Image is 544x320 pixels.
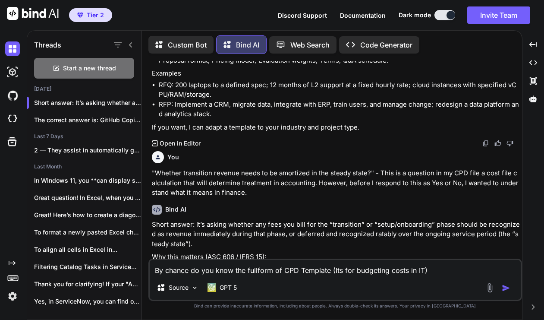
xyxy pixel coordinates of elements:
p: In Windows 11, you **can display seconds... [34,176,141,185]
h2: Last Month [27,163,141,170]
img: darkChat [5,41,20,56]
img: darkAi-studio [5,65,20,79]
p: Custom Bot [168,40,207,50]
button: Invite Team [467,6,530,24]
p: Source [169,283,189,292]
h1: Threads [34,40,61,50]
img: icon [502,284,510,292]
button: Documentation [340,11,386,20]
p: Great question! In Excel, when you have... [34,193,141,202]
img: premium [77,13,83,18]
span: Discord Support [278,12,327,19]
p: "Whether transition revenue needs to be amortized in the steady state?" - This is a question in m... [152,168,520,198]
span: Start a new thread [63,64,116,73]
p: Short answer: It’s asking whether any fees you bill for the “transition” or “setup/onboarding” ph... [152,220,520,249]
p: Examples [152,69,520,79]
img: settings [5,289,20,304]
img: githubDark [5,88,20,103]
p: Thank you for clarifying! If your "Ageing"... [34,280,141,288]
p: Bind can provide inaccurate information, including about people. Always double-check its answers.... [148,303,522,309]
p: GPT 5 [220,283,237,292]
textarea: By chance do you know the fullform of CPD Template (Its for budgeting costs in IT) [150,260,521,276]
p: Short answer: It’s asking whether any fe... [34,98,141,107]
img: cloudideIcon [5,111,20,126]
span: Tier 2 [87,11,104,19]
button: premiumTier 2 [69,8,112,22]
p: Web Search [290,40,330,50]
img: like [494,140,501,147]
p: Why this matters (ASC 606 / IFRS 15): [152,252,520,262]
p: Open in Editor [160,139,201,148]
img: GPT 5 [208,283,216,292]
p: The correct answer is: GitHub Copilot E... [34,116,141,124]
p: To format a newly pasted Excel chart... [34,228,141,237]
h6: Bind AI [165,205,186,214]
h6: You [167,153,179,162]
p: Bind AI [236,40,259,50]
img: attachment [485,283,495,293]
li: RFQ: 200 laptops to a defined spec; 12 months of L2 support at a fixed hourly rate; cloud instanc... [159,80,520,100]
span: Documentation [340,12,386,19]
p: Filtering Catalog Tasks in ServiceNow can help... [34,263,141,271]
img: Bind AI [7,7,59,20]
li: RFP: Implement a CRM, migrate data, integrate with ERP, train users, and manage change; redesign ... [159,100,520,119]
p: If you want, I can adapt a template to your industry and project type. [152,123,520,133]
img: Pick Models [191,284,198,291]
img: dislike [506,140,513,147]
p: Code Generator [360,40,412,50]
p: Yes, in ServiceNow, you can find out... [34,297,141,306]
img: copy [482,140,489,147]
p: Great! Here’s how to create a diagonal... [34,211,141,219]
h2: Last 7 Days [27,133,141,140]
button: Discord Support [278,11,327,20]
p: 2 — They assist in automatically generating... [34,146,141,155]
p: To align all cells in Excel in... [34,245,141,254]
h2: [DATE] [27,86,141,92]
span: Dark mode [399,11,431,19]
